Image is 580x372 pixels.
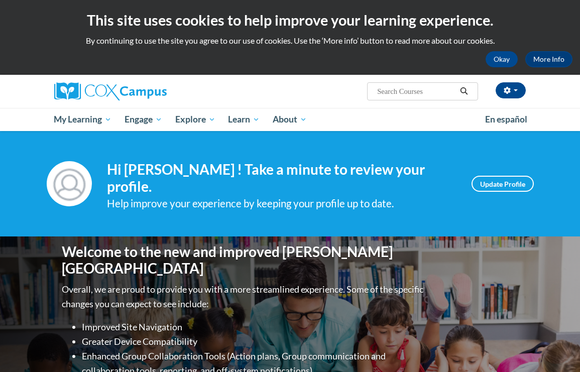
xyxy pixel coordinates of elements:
[54,82,201,100] a: Cox Campus
[48,108,119,131] a: My Learning
[221,108,266,131] a: Learn
[118,108,169,131] a: Engage
[472,176,534,192] a: Update Profile
[486,51,518,67] button: Okay
[107,195,456,212] div: Help improve your experience by keeping your profile up to date.
[82,334,426,349] li: Greater Device Compatibility
[496,82,526,98] button: Account Settings
[266,108,313,131] a: About
[273,113,307,126] span: About
[82,320,426,334] li: Improved Site Navigation
[47,161,92,206] img: Profile Image
[456,85,472,97] button: Search
[228,113,260,126] span: Learn
[175,113,215,126] span: Explore
[8,35,572,46] p: By continuing to use the site you agree to our use of cookies. Use the ‘More info’ button to read...
[54,113,111,126] span: My Learning
[169,108,222,131] a: Explore
[107,161,456,195] h4: Hi [PERSON_NAME] ! Take a minute to review your profile.
[479,109,534,130] a: En español
[47,108,534,131] div: Main menu
[62,243,426,277] h1: Welcome to the new and improved [PERSON_NAME][GEOGRAPHIC_DATA]
[540,332,572,364] iframe: Button to launch messaging window
[62,282,426,311] p: Overall, we are proud to provide you with a more streamlined experience. Some of the specific cha...
[125,113,162,126] span: Engage
[8,10,572,30] h2: This site uses cookies to help improve your learning experience.
[525,51,572,67] a: More Info
[54,82,167,100] img: Cox Campus
[485,114,527,125] span: En español
[376,85,456,97] input: Search Courses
